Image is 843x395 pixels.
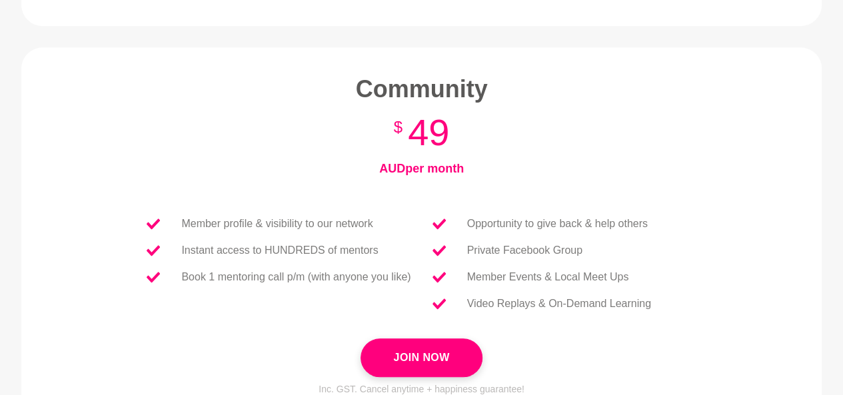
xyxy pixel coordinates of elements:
p: Member profile & visibility to our network [181,216,373,232]
p: Instant access to HUNDREDS of mentors [181,242,378,258]
button: Join Now [361,338,482,377]
p: Member Events & Local Meet Ups [467,269,629,285]
p: Book 1 mentoring call p/m (with anyone you like) [181,269,411,285]
h4: AUD per month [102,161,742,177]
h3: 49 [102,109,742,156]
p: Video Replays & On-Demand Learning [467,296,651,312]
h2: Community [102,74,742,104]
p: Opportunity to give back & help others [467,216,648,232]
p: Private Facebook Group [467,242,582,258]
